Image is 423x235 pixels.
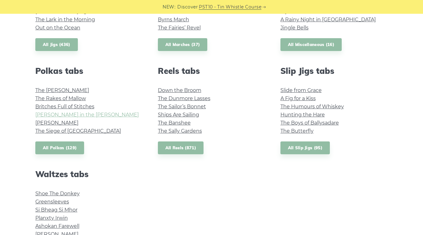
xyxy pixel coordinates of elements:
[158,87,201,93] a: Down the Broom
[35,141,84,154] a: All Polkas (129)
[35,25,80,31] a: Out on the Ocean
[35,66,143,76] h2: Polkas tabs
[158,38,208,51] a: All Marches (37)
[35,223,79,229] a: Ashokan Farewell
[35,199,69,205] a: Greensleeves
[158,128,202,134] a: The Sally Gardens
[35,87,89,93] a: The [PERSON_NAME]
[35,104,94,110] a: Britches Full of Stitches
[280,120,339,126] a: The Boys of Ballysadare
[280,38,342,51] a: All Miscellaneous (16)
[35,95,86,101] a: The Rakes of Mallow
[158,25,201,31] a: The Fairies’ Revel
[35,215,68,221] a: Planxty Irwin
[280,104,344,110] a: The Humours of Whiskey
[35,169,143,179] h2: Waltzes tabs
[35,17,95,23] a: The Lark in the Morning
[177,3,198,11] span: Discover
[280,17,376,23] a: A Rainy Night in [GEOGRAPHIC_DATA]
[163,3,175,11] span: NEW:
[158,141,204,154] a: All Reels (871)
[280,87,322,93] a: Slide from Grace
[280,66,388,76] h2: Slip Jigs tabs
[280,95,316,101] a: A Fig for a Kiss
[158,120,191,126] a: The Banshee
[158,112,199,118] a: Ships Are Sailing
[158,66,265,76] h2: Reels tabs
[158,17,189,23] a: Byrns March
[35,191,80,197] a: Shoe The Donkey
[199,3,261,11] a: PST10 - Tin Whistle Course
[158,104,206,110] a: The Sailor’s Bonnet
[158,95,210,101] a: The Dunmore Lasses
[35,38,78,51] a: All Jigs (436)
[280,141,330,154] a: All Slip Jigs (95)
[280,112,325,118] a: Hunting the Hare
[35,128,121,134] a: The Siege of [GEOGRAPHIC_DATA]
[280,128,314,134] a: The Butterfly
[35,112,139,118] a: [PERSON_NAME] in the [PERSON_NAME]
[35,120,78,126] a: [PERSON_NAME]
[280,25,309,31] a: Jingle Bells
[35,207,78,213] a: Si­ Bheag Si­ Mhor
